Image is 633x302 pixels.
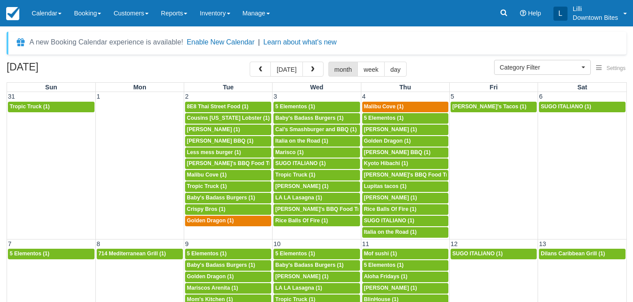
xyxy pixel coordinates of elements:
[187,217,234,224] span: Golden Dragon (1)
[187,183,227,189] span: Tropic Truck (1)
[275,183,328,189] span: [PERSON_NAME] (1)
[273,249,360,259] a: 5 Elementos (1)
[184,93,189,100] span: 2
[362,147,448,158] a: [PERSON_NAME] BBQ (1)
[273,240,281,247] span: 10
[273,272,360,282] a: [PERSON_NAME] (1)
[451,249,537,259] a: SUGO ITALIANO (1)
[362,216,448,226] a: SUGO ITALIANO (1)
[607,65,626,71] span: Settings
[275,206,377,212] span: [PERSON_NAME]'s BBQ Food Truck (1)
[362,102,448,112] a: Malibu Cove (1)
[273,158,360,169] a: SUGO ITALIANO (1)
[310,84,323,91] span: Wed
[364,206,417,212] span: Rice Balls Of Fire (1)
[273,113,360,124] a: Baby's Badass Burgers (1)
[362,158,448,169] a: Kyoto Hibachi (1)
[185,113,271,124] a: Cousins [US_STATE] Lobster (1)
[362,170,448,180] a: [PERSON_NAME]'s BBQ Food Truck (1)
[185,216,271,226] a: Golden Dragon (1)
[538,93,543,100] span: 6
[275,115,343,121] span: Baby's Badass Burgers (1)
[528,10,541,17] span: Help
[275,285,322,291] span: LA LA Lasagna (1)
[364,195,417,201] span: [PERSON_NAME] (1)
[362,113,448,124] a: 5 Elementos (1)
[96,93,101,100] span: 1
[187,206,226,212] span: Crispy Bros (1)
[187,250,226,257] span: 5 Elementos (1)
[362,227,448,238] a: Italia on the Road (1)
[275,103,315,110] span: 5 Elementos (1)
[263,38,337,46] a: Learn about what's new
[494,60,591,75] button: Category Filter
[273,260,360,271] a: Baby's Badass Burgers (1)
[364,172,466,178] span: [PERSON_NAME]'s BBQ Food Truck (1)
[364,217,415,224] span: SUGO ITALIANO (1)
[577,84,587,91] span: Sat
[273,181,360,192] a: [PERSON_NAME] (1)
[98,250,166,257] span: 714 Mediterranean Grill (1)
[362,249,448,259] a: Mof sushi (1)
[187,262,255,268] span: Baby's Badass Burgers (1)
[185,204,271,215] a: Crispy Bros (1)
[187,273,234,280] span: Golden Dragon (1)
[97,249,183,259] a: 714 Mediterranean Grill (1)
[273,147,360,158] a: Marisco (1)
[187,149,241,155] span: Less mess burger (1)
[452,103,527,110] span: [PERSON_NAME]'s Tacos (1)
[362,125,448,135] a: [PERSON_NAME] (1)
[45,84,57,91] span: Sun
[275,160,326,166] span: SUGO ITALIANO (1)
[185,158,271,169] a: [PERSON_NAME]'s BBQ Food Truck (1)
[7,62,118,78] h2: [DATE]
[6,7,19,20] img: checkfront-main-nav-mini-logo.png
[500,63,579,72] span: Category Filter
[361,93,367,100] span: 4
[185,272,271,282] a: Golden Dragon (1)
[364,160,408,166] span: Kyoto Hibachi (1)
[273,204,360,215] a: [PERSON_NAME]'s BBQ Food Truck (1)
[591,62,631,75] button: Settings
[270,62,302,77] button: [DATE]
[273,283,360,294] a: LA LA Lasagna (1)
[362,283,448,294] a: [PERSON_NAME] (1)
[187,160,288,166] span: [PERSON_NAME]'s BBQ Food Truck (1)
[187,38,255,47] button: Enable New Calendar
[361,240,370,247] span: 11
[275,195,322,201] span: LA LA Lasagna (1)
[185,102,271,112] a: 8E8 Thai Street Food (1)
[275,126,357,133] span: Cal’s Smashburger and BBQ (1)
[539,102,626,112] a: SUGO ITALIANO (1)
[7,93,16,100] span: 31
[362,181,448,192] a: Lupitas tacos (1)
[328,62,358,77] button: month
[573,13,618,22] p: Downtown Bites
[187,195,255,201] span: Baby's Badass Burgers (1)
[185,125,271,135] a: [PERSON_NAME] (1)
[364,285,417,291] span: [PERSON_NAME] (1)
[362,193,448,203] a: [PERSON_NAME] (1)
[185,170,271,180] a: Malibu Cove (1)
[8,102,95,112] a: Tropic Truck (1)
[450,240,458,247] span: 12
[364,115,404,121] span: 5 Elementos (1)
[258,38,260,46] span: |
[573,4,618,13] p: Lilli
[450,93,455,100] span: 5
[7,240,12,247] span: 7
[364,273,407,280] span: Aloha Fridays (1)
[185,181,271,192] a: Tropic Truck (1)
[275,273,328,280] span: [PERSON_NAME] (1)
[273,216,360,226] a: Rice Balls Of Fire (1)
[553,7,568,21] div: L
[275,250,315,257] span: 5 Elementos (1)
[490,84,498,91] span: Fri
[96,240,101,247] span: 8
[364,183,407,189] span: Lupitas tacos (1)
[275,262,343,268] span: Baby's Badass Burgers (1)
[133,84,146,91] span: Mon
[185,283,271,294] a: Mariscos Arenita (1)
[29,37,183,48] div: A new Booking Calendar experience is available!
[275,217,328,224] span: Rice Balls Of Fire (1)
